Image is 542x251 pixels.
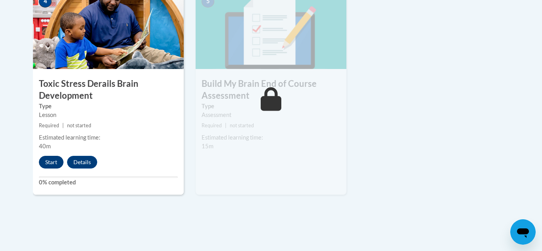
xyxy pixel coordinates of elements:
h3: Toxic Stress Derails Brain Development [33,78,184,102]
label: 0% completed [39,178,178,187]
div: Estimated learning time: [39,133,178,142]
span: | [225,123,227,128]
label: Type [202,102,340,111]
h3: Build My Brain End of Course Assessment [196,78,346,102]
span: not started [230,123,254,128]
div: Lesson [39,111,178,119]
span: Required [39,123,59,128]
iframe: Button to launch messaging window [510,219,536,245]
button: Details [67,156,97,169]
div: Assessment [202,111,340,119]
span: not started [67,123,91,128]
label: Type [39,102,178,111]
span: 15m [202,143,213,149]
span: | [62,123,64,128]
span: 40m [39,143,51,149]
div: Estimated learning time: [202,133,340,142]
span: Required [202,123,222,128]
button: Start [39,156,63,169]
